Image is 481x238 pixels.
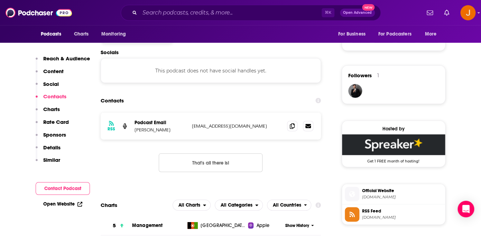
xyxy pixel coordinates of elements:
a: Show notifications dropdown [424,7,436,19]
p: Podcast Email [135,120,186,126]
span: Official Website [362,188,442,194]
button: open menu [333,28,374,41]
img: Podchaser - Follow, Share and Rate Podcasts [6,6,72,19]
button: Show profile menu [460,5,475,20]
div: This podcast does not have social handles yet. [101,58,321,83]
span: All Countries [273,203,301,208]
p: [EMAIL_ADDRESS][DOMAIN_NAME] [192,123,282,129]
p: Content [43,68,64,75]
span: All Categories [221,203,252,208]
span: For Podcasters [378,29,411,39]
p: Charts [43,106,60,112]
h3: RSS [108,126,115,132]
img: User Profile [460,5,475,20]
img: Spreaker Deal: Get 1 FREE month of hosting! [342,135,445,155]
div: Search podcasts, credits, & more... [121,5,381,21]
button: Content [36,68,64,81]
a: Apple [248,222,283,229]
button: Social [36,81,59,93]
h3: 5 [113,222,116,230]
button: Details [36,144,61,157]
span: Followers [348,72,372,79]
a: Show notifications dropdown [441,7,452,19]
span: Show History [285,223,309,229]
span: Monitoring [101,29,126,39]
button: open menu [96,28,135,41]
button: Open AdvancedNew [340,9,375,17]
button: Nothing here. [159,153,262,172]
span: For Business [338,29,366,39]
p: [PERSON_NAME] [135,127,186,133]
span: Charts [74,29,89,39]
a: RSS Feed[DOMAIN_NAME] [345,207,442,222]
div: Open Intercom Messenger [457,201,474,217]
span: Get 1 FREE month of hosting! [342,155,445,163]
a: [GEOGRAPHIC_DATA] [185,222,248,229]
a: Official Website[DOMAIN_NAME] [345,187,442,201]
span: New [362,4,374,11]
h2: Charts [101,202,117,208]
span: waldencroft.com [362,195,442,200]
button: open menu [36,28,70,41]
button: Rate Card [36,119,69,131]
span: More [425,29,436,39]
a: Spreaker Deal: Get 1 FREE month of hosting! [342,135,445,163]
span: Afghanistan [201,222,246,229]
span: Podcasts [41,29,61,39]
span: Logged in as justine87181 [460,5,475,20]
span: Open Advanced [343,11,372,14]
span: All Charts [178,203,200,208]
button: open menu [267,200,312,211]
span: RSS Feed [362,208,442,214]
button: Charts [36,106,60,119]
h2: Socials [101,49,321,56]
span: Apple [256,222,269,229]
h2: Contacts [101,94,124,107]
p: Sponsors [43,131,66,138]
button: open menu [420,28,445,41]
a: Open Website [43,201,82,207]
span: spreaker.com [362,215,442,220]
span: ⌘ K [322,8,334,17]
button: Contacts [36,93,66,106]
button: open menu [173,200,211,211]
p: Social [43,81,59,87]
h2: Categories [215,200,263,211]
button: open menu [374,28,422,41]
input: Search podcasts, credits, & more... [140,7,322,18]
button: Contact Podcast [36,182,90,195]
button: Sponsors [36,131,66,144]
a: 5 [101,216,132,235]
button: Similar [36,157,60,169]
p: Reach & Audience [43,55,90,62]
button: open menu [215,200,263,211]
a: Charts [70,28,93,41]
button: Show History [283,223,316,229]
button: Reach & Audience [36,55,90,68]
h2: Platforms [173,200,211,211]
a: Management [132,222,163,228]
p: Contacts [43,93,66,100]
p: Similar [43,157,60,163]
div: Hosted by [342,126,445,132]
img: JohirMia [348,84,362,98]
h2: Countries [267,200,312,211]
div: 1 [377,72,379,79]
p: Rate Card [43,119,69,125]
p: Details [43,144,61,151]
